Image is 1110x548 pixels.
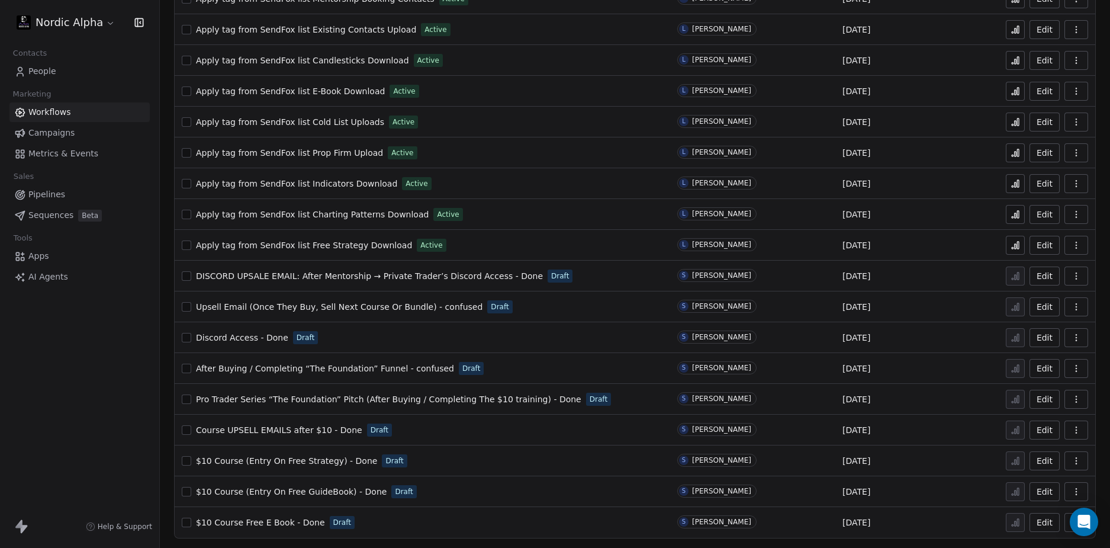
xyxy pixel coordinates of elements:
a: Apply tag from SendFox list Charting Patterns Download [196,209,429,220]
span: AI Agents [28,271,68,283]
div: S [682,425,686,434]
div: S [682,517,686,527]
div: [PERSON_NAME] [692,395,751,403]
span: Contacts [8,44,52,62]
div: [PERSON_NAME] [692,487,751,495]
span: Marketing [8,85,56,103]
a: Pipelines [9,185,150,204]
span: [DATE] [842,55,870,66]
span: Apply tag from SendFox list Candlesticks Download [196,56,409,65]
span: Apps [28,250,49,262]
span: Active [424,24,446,35]
a: Edit [1029,359,1060,378]
div: [PERSON_NAME] [692,86,751,95]
span: Active [417,55,439,66]
div: [PERSON_NAME] [692,333,751,341]
div: L [682,178,686,188]
a: Apply tag from SendFox list Existing Contacts Upload [196,24,416,36]
div: S [682,271,686,280]
div: Open Intercom Messenger [1070,508,1098,536]
a: People [9,62,150,81]
button: Edit [1029,513,1060,532]
span: [DATE] [842,455,870,467]
button: Edit [1029,421,1060,440]
button: Edit [1029,174,1060,193]
div: S [682,486,686,496]
span: [DATE] [842,424,870,436]
div: L [682,24,686,34]
a: Apply tag from SendFox list Prop Firm Upload [196,147,383,159]
a: Upsell Email (Once They Buy, Sell Next Course Or Bundle) - confused [196,301,482,313]
span: Draft [297,332,314,343]
div: L [682,240,686,249]
div: [PERSON_NAME] [692,179,751,187]
span: DISCORD UPSALE EMAIL: After Mentorship → Private Trader’s Discord Access - Done [196,271,543,281]
a: Course UPSELL EMAILS after $10 - Done [196,424,362,436]
span: Apply tag from SendFox list Free Strategy Download [196,241,412,250]
span: Nordic Alpha [36,15,103,30]
button: Edit [1029,51,1060,70]
a: Edit [1029,143,1060,162]
div: L [682,55,686,65]
div: S [682,302,686,311]
span: Draft [491,302,509,312]
a: Help & Support [86,522,152,531]
a: Edit [1029,267,1060,286]
span: Draft [385,456,403,466]
div: [PERSON_NAME] [692,210,751,218]
div: L [682,209,686,219]
button: Edit [1029,482,1060,501]
a: Workflows [9,102,150,122]
a: $10 Course Free E Book - Done [196,517,325,528]
div: [PERSON_NAME] [692,425,751,434]
div: [PERSON_NAME] [692,518,751,526]
span: [DATE] [842,486,870,498]
span: [DATE] [842,332,870,344]
button: Edit [1029,236,1060,255]
span: Apply tag from SendFox list Existing Contacts Upload [196,25,416,34]
span: Metrics & Events [28,148,98,160]
span: Draft [551,271,569,281]
span: Active [391,148,413,158]
span: [DATE] [842,517,870,528]
span: Campaigns [28,127,75,139]
a: $10 Course (Entry On Free Strategy) - Done [196,455,377,467]
button: Edit [1029,20,1060,39]
div: [PERSON_NAME] [692,25,751,33]
a: AI Agents [9,267,150,287]
div: L [682,148,686,157]
div: L [682,117,686,126]
span: [DATE] [842,393,870,405]
button: Edit [1029,328,1060,347]
span: Beta [78,210,102,222]
span: Draft [371,425,388,435]
a: $10 Course (Entry On Free GuideBook) - Done [196,486,387,498]
a: Apply tag from SendFox list Candlesticks Download [196,55,409,66]
img: Nordic%20Alpha%20Discord%20Icon.png [17,15,31,30]
span: Pipelines [28,188,65,201]
a: Apply tag from SendFox list E-Book Download [196,85,385,97]
div: [PERSON_NAME] [692,117,751,126]
button: Edit [1029,113,1060,132]
a: Edit [1029,297,1060,316]
span: Active [393,86,415,97]
span: $10 Course (Entry On Free GuideBook) - Done [196,487,387,496]
span: After Buying / Completing “The Foundation” Funnel - confused [196,364,454,373]
span: [DATE] [842,209,870,220]
div: [PERSON_NAME] [692,302,751,310]
a: After Buying / Completing “The Foundation” Funnel - confused [196,363,454,374]
span: Workflows [28,106,71,118]
a: Edit [1029,82,1060,101]
button: Edit [1029,390,1060,409]
span: Tools [8,229,37,247]
span: [DATE] [842,116,870,128]
span: Apply tag from SendFox list Charting Patterns Download [196,210,429,219]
